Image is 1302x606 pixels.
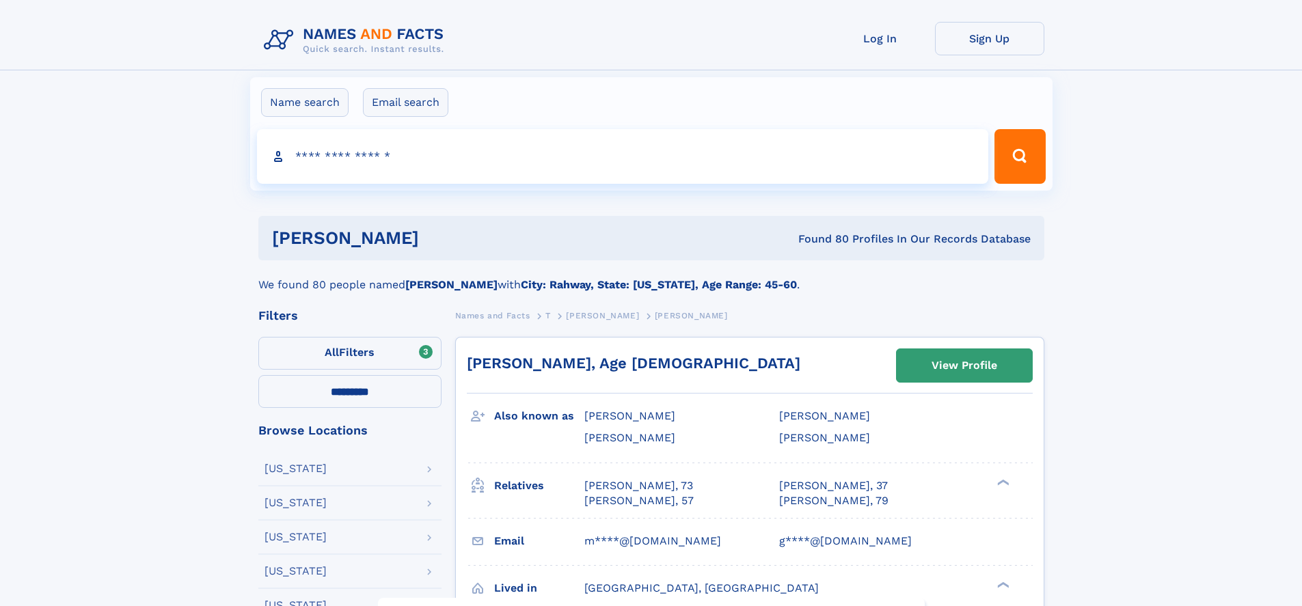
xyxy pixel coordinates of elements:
span: T [545,311,551,320]
a: [PERSON_NAME] [566,307,639,324]
a: [PERSON_NAME], 79 [779,493,889,508]
b: [PERSON_NAME] [405,278,498,291]
a: Log In [826,22,935,55]
span: [PERSON_NAME] [584,431,675,444]
a: [PERSON_NAME], Age [DEMOGRAPHIC_DATA] [467,355,800,372]
span: [PERSON_NAME] [779,431,870,444]
div: [US_STATE] [265,532,327,542]
h3: Email [494,529,584,553]
div: Filters [258,309,442,322]
a: [PERSON_NAME], 73 [584,478,693,493]
span: [PERSON_NAME] [779,409,870,422]
span: [PERSON_NAME] [566,311,639,320]
h3: Also known as [494,404,584,428]
div: View Profile [932,350,997,381]
a: [PERSON_NAME], 57 [584,493,694,508]
div: [US_STATE] [265,463,327,474]
span: [GEOGRAPHIC_DATA], [GEOGRAPHIC_DATA] [584,581,819,594]
span: All [325,346,339,359]
div: [US_STATE] [265,497,327,508]
h3: Relatives [494,474,584,497]
a: Names and Facts [455,307,530,324]
div: We found 80 people named with . [258,260,1044,293]
label: Filters [258,337,442,370]
a: T [545,307,551,324]
div: ❯ [994,580,1010,589]
label: Email search [363,88,448,117]
div: ❯ [994,478,1010,486]
a: Sign Up [935,22,1044,55]
span: [PERSON_NAME] [655,311,728,320]
h3: Lived in [494,577,584,600]
input: search input [257,129,989,184]
h1: [PERSON_NAME] [272,230,609,247]
a: [PERSON_NAME], 37 [779,478,888,493]
div: Found 80 Profiles In Our Records Database [608,232,1031,247]
div: Browse Locations [258,424,442,437]
span: [PERSON_NAME] [584,409,675,422]
img: Logo Names and Facts [258,22,455,59]
button: Search Button [994,129,1045,184]
div: [US_STATE] [265,566,327,577]
label: Name search [261,88,349,117]
b: City: Rahway, State: [US_STATE], Age Range: 45-60 [521,278,797,291]
a: View Profile [897,349,1032,382]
